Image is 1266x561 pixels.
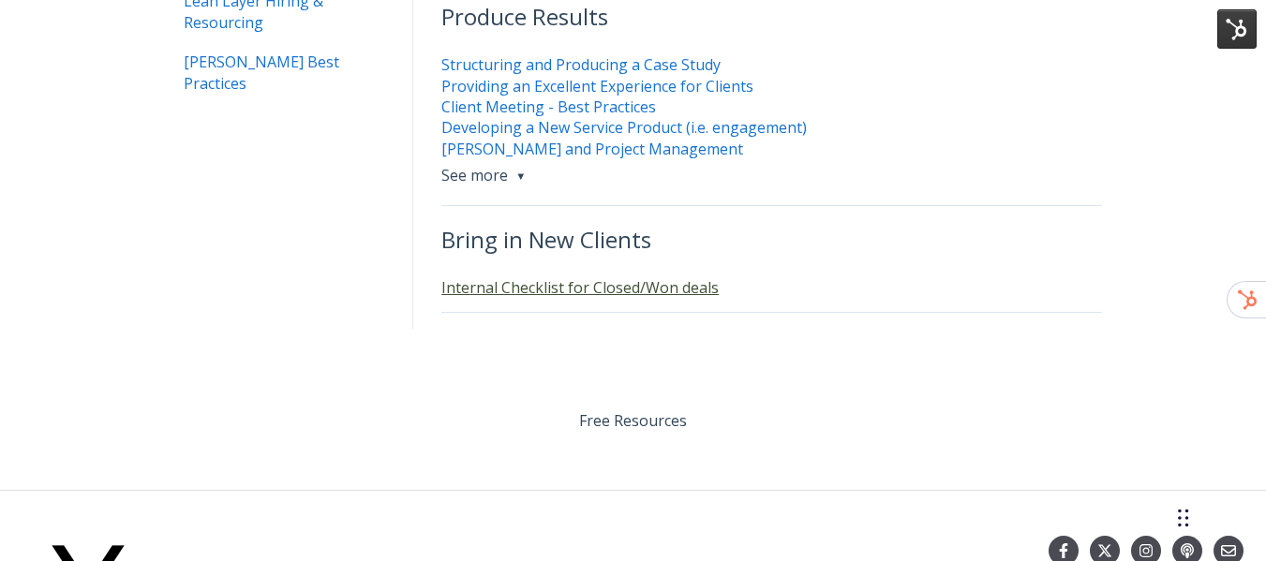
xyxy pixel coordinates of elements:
a: [PERSON_NAME] and Project Management [441,139,743,159]
img: HubSpot Tools Menu Toggle [1217,9,1257,49]
span: See more [441,167,508,184]
h2: Bring in New Clients [441,223,1101,257]
a: [PERSON_NAME] Best Practices [165,42,385,103]
a: Internal Checklist for Closed/Won deals [441,277,719,298]
a: Structuring and Producing a Case Study [441,54,721,75]
a: Client Meeting - Best Practices [441,96,656,117]
a: Free Resources [560,397,706,445]
a: Developing a New Service Product (i.e. engagement) [441,117,807,138]
button: See more ▼ [441,159,526,191]
div: Drag [1178,490,1189,546]
span: ▼ [515,170,526,183]
iframe: Chat Widget [1172,471,1266,561]
a: Providing an Excellent Experience for Clients [441,76,753,96]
